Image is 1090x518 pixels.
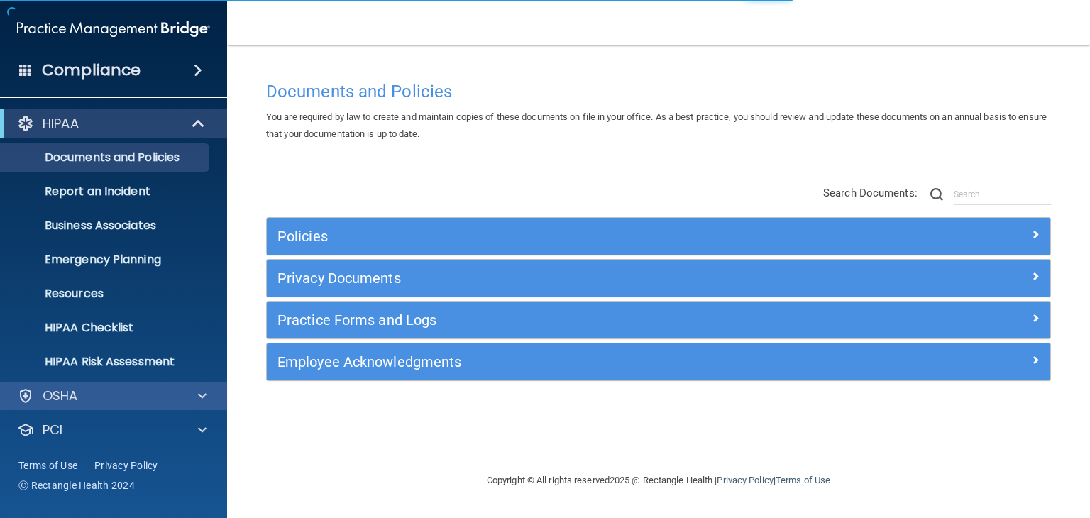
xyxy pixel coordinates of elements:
p: HIPAA Checklist [9,321,203,335]
p: Documents and Policies [9,150,203,165]
h5: Privacy Documents [277,270,844,286]
a: Employee Acknowledgments [277,351,1040,373]
h5: Employee Acknowledgments [277,354,844,370]
span: You are required by law to create and maintain copies of these documents on file in your office. ... [266,111,1047,139]
h4: Documents and Policies [266,82,1051,101]
p: Business Associates [9,219,203,233]
p: Resources [9,287,203,301]
img: ic-search.3b580494.png [930,188,943,201]
p: Emergency Planning [9,253,203,267]
a: Practice Forms and Logs [277,309,1040,331]
img: PMB logo [17,15,210,43]
span: Search Documents: [823,187,918,199]
a: Terms of Use [18,458,77,473]
h4: Compliance [42,60,141,80]
a: Terms of Use [776,475,830,485]
p: OSHA [43,387,78,404]
h5: Policies [277,228,844,244]
a: Privacy Policy [717,475,773,485]
div: Copyright © All rights reserved 2025 @ Rectangle Health | | [400,458,918,503]
a: Privacy Policy [94,458,158,473]
span: Ⓒ Rectangle Health 2024 [18,478,135,492]
input: Search [954,184,1051,205]
a: Policies [277,225,1040,248]
p: Report an Incident [9,184,203,199]
h5: Practice Forms and Logs [277,312,844,328]
p: PCI [43,421,62,439]
a: OSHA [17,387,207,404]
p: HIPAA [43,115,79,132]
a: HIPAA [17,115,206,132]
a: PCI [17,421,207,439]
a: Privacy Documents [277,267,1040,290]
p: HIPAA Risk Assessment [9,355,203,369]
